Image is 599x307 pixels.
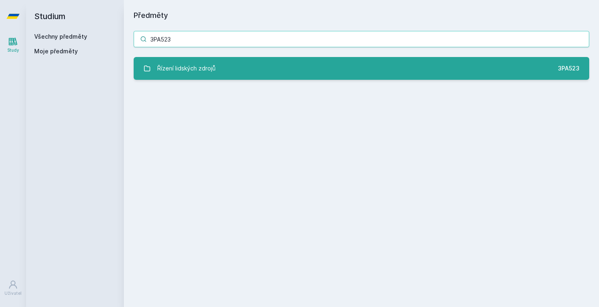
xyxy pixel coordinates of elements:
div: Uživatel [4,290,22,296]
a: Všechny předměty [34,33,87,40]
div: Study [7,47,19,53]
a: Řízení lidských zdrojů 3PA523 [134,57,589,80]
input: Název nebo ident předmětu… [134,31,589,47]
a: Uživatel [2,276,24,300]
div: 3PA523 [558,64,579,72]
a: Study [2,33,24,57]
h1: Předměty [134,10,589,21]
div: Řízení lidských zdrojů [157,60,216,77]
span: Moje předměty [34,47,78,55]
